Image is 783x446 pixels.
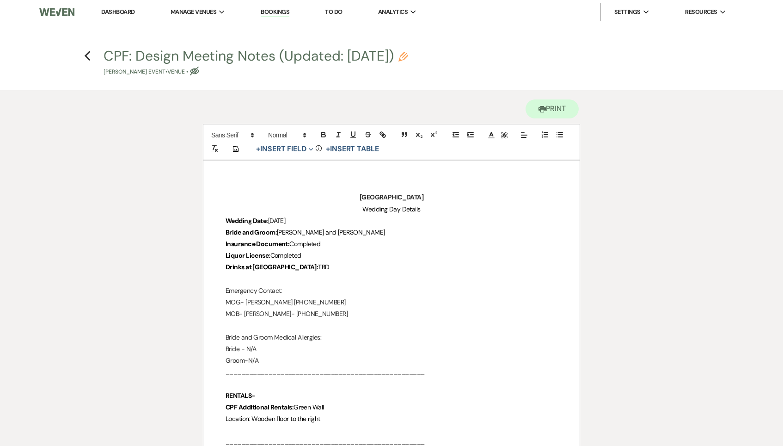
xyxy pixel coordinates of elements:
button: CPF: Design Meeting Notes (Updated: [DATE])[PERSON_NAME] Event•Venue • [104,49,408,76]
strong: Liquor License: [226,251,270,260]
span: Settings [614,7,641,17]
span: Alignment [518,130,531,141]
span: TBD [318,263,329,271]
a: Bookings [261,8,289,17]
span: Location: Wooden floor to the right [226,415,320,423]
span: Text Color [485,130,498,141]
span: + [256,145,260,153]
p: [PERSON_NAME] Event • Venue • [104,68,408,76]
strong: CPF Additional Rentals: [226,403,294,411]
strong: Drinks at [GEOGRAPHIC_DATA]: [226,263,318,271]
span: Text Background Color [498,130,511,141]
button: +Insert Table [323,143,382,155]
span: Analytics [378,7,408,17]
p: Groom-N/A [226,355,557,366]
span: Green Wall [294,403,324,411]
strong: RENTALS- [226,391,255,400]
button: Insert Field [253,143,317,155]
p: Bride and Groom Medical Allergies: [226,332,557,343]
strong: [GEOGRAPHIC_DATA] [360,193,423,201]
span: Wedding Day Details [362,205,420,213]
span: Completed [270,251,301,260]
strong: Bride and Groom: [226,228,277,236]
p: MOB- [PERSON_NAME]- [PHONE_NUMBER] [226,308,557,320]
strong: Insurance Document: [226,240,289,248]
span: Header Formats [264,130,309,141]
a: Dashboard [101,8,135,16]
span: [DATE] [268,217,286,225]
p: Bride - N/A [226,343,557,355]
p: MOG- [PERSON_NAME] [PHONE_NUMBER] [226,297,557,308]
span: Completed [289,240,320,248]
p: ___________________________________________________ [226,366,557,378]
span: Manage Venues [171,7,216,17]
p: Emergency Contact: [226,285,557,297]
span: [PERSON_NAME] and [PERSON_NAME] [277,228,385,236]
span: Resources [685,7,717,17]
a: To Do [325,8,342,16]
button: Print [526,99,579,118]
span: + [326,145,330,153]
strong: Wedding Date: [226,217,268,225]
img: Weven Logo [39,2,74,22]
